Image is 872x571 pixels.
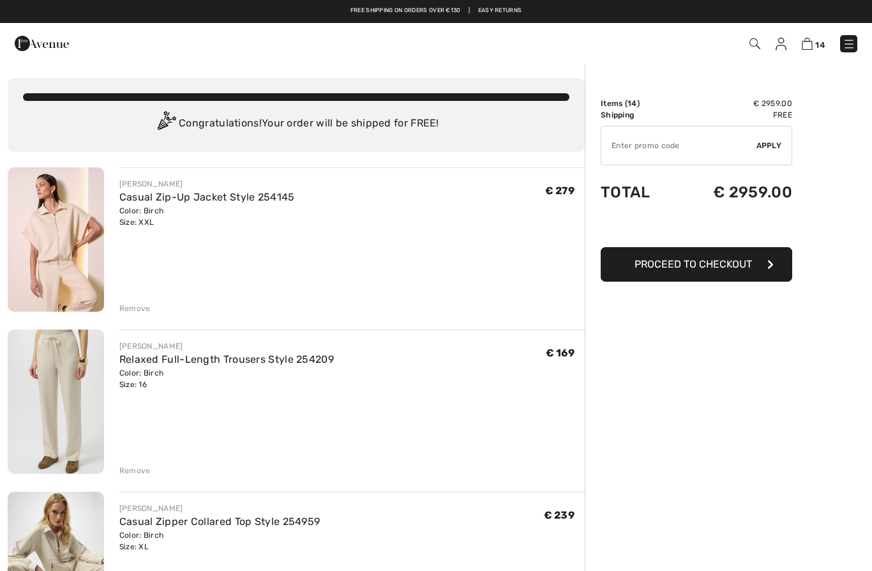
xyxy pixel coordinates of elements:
[15,31,69,56] img: 1ère Avenue
[119,353,334,365] a: Relaxed Full-Length Trousers Style 254209
[153,111,179,137] img: Congratulation2.svg
[119,465,151,476] div: Remove
[119,503,320,514] div: [PERSON_NAME]
[635,258,752,270] span: Proceed to Checkout
[546,347,575,359] span: € 169
[545,185,575,197] span: € 279
[544,509,575,521] span: € 239
[628,99,637,108] span: 14
[119,205,295,228] div: Color: Birch Size: XXL
[119,340,334,352] div: [PERSON_NAME]
[601,126,756,165] input: Promo code
[749,38,760,49] img: Search
[8,330,104,474] img: Relaxed Full-Length Trousers Style 254209
[601,98,675,109] td: Items ( )
[601,109,675,121] td: Shipping
[8,167,104,312] img: Casual Zip-Up Jacket Style 254145
[675,109,792,121] td: Free
[675,98,792,109] td: € 2959.00
[478,6,522,15] a: Easy Returns
[119,303,151,314] div: Remove
[119,515,320,528] a: Casual Zipper Collared Top Style 254959
[601,171,675,214] td: Total
[119,529,320,552] div: Color: Birch Size: XL
[469,6,470,15] span: |
[119,178,295,190] div: [PERSON_NAME]
[601,247,792,282] button: Proceed to Checkout
[815,40,825,50] span: 14
[675,171,792,214] td: € 2959.00
[601,214,792,243] iframe: PayPal
[802,36,825,51] a: 14
[119,191,295,203] a: Casual Zip-Up Jacket Style 254145
[802,38,813,50] img: Shopping Bag
[843,38,855,50] img: Menu
[776,38,786,50] img: My Info
[15,36,69,49] a: 1ère Avenue
[756,140,782,151] span: Apply
[119,367,334,390] div: Color: Birch Size: 16
[350,6,461,15] a: Free shipping on orders over €130
[23,111,569,137] div: Congratulations! Your order will be shipped for FREE!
